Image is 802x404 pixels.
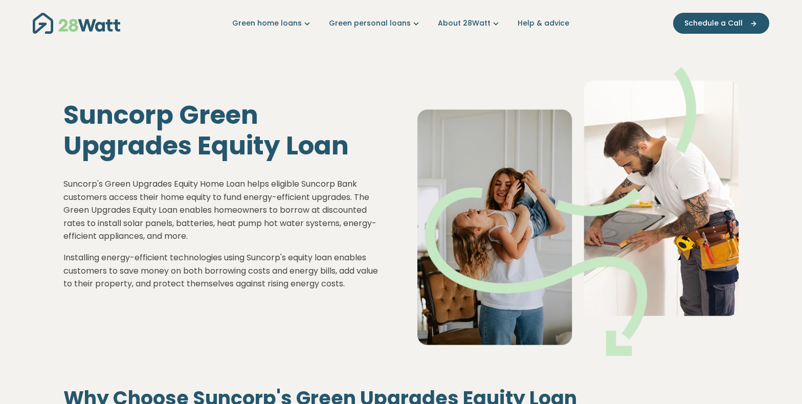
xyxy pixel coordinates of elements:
a: Help & advice [518,18,569,29]
img: 28Watt [33,13,120,34]
a: Green personal loans [329,18,421,29]
p: Installing energy-efficient technologies using Suncorp's equity loan enables customers to save mo... [63,251,385,290]
span: Schedule a Call [684,18,743,29]
a: Green home loans [232,18,313,29]
a: About 28Watt [438,18,501,29]
nav: Main navigation [33,10,769,36]
p: Suncorp's Green Upgrades Equity Home Loan helps eligible Suncorp Bank customers access their home... [63,177,385,243]
button: Schedule a Call [673,13,769,34]
h1: Suncorp Green Upgrades Equity Loan [63,100,385,161]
